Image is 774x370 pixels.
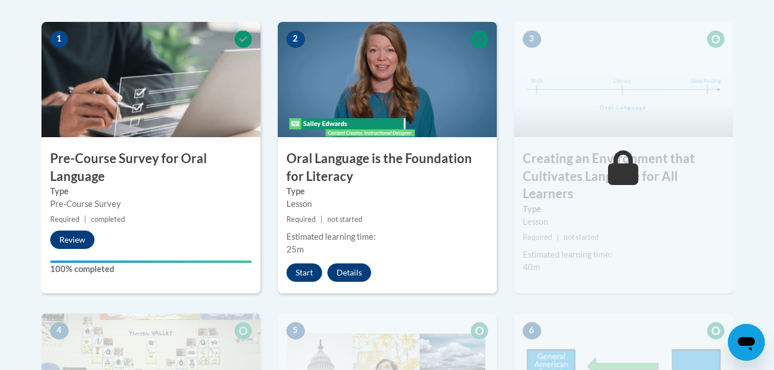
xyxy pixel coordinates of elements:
[286,31,305,48] span: 2
[523,262,540,272] span: 40m
[286,322,305,339] span: 5
[50,185,252,198] label: Type
[286,231,488,243] div: Estimated learning time:
[327,263,371,282] button: Details
[327,215,363,224] span: not started
[278,22,497,137] img: Course Image
[523,31,541,48] span: 3
[320,215,323,224] span: |
[286,198,488,210] div: Lesson
[50,260,252,263] div: Your progress
[523,248,724,261] div: Estimated learning time:
[91,215,125,224] span: completed
[50,231,95,249] button: Review
[564,233,599,241] span: not started
[286,244,304,254] span: 25m
[523,203,724,216] label: Type
[50,198,252,210] div: Pre-Course Survey
[514,150,733,203] h3: Creating an Environment that Cultivates Language for All Learners
[84,215,86,224] span: |
[278,150,497,186] h3: Oral Language is the Foundation for Literacy
[50,322,69,339] span: 4
[523,233,552,241] span: Required
[514,22,733,137] img: Course Image
[557,233,559,241] span: |
[50,215,80,224] span: Required
[286,215,316,224] span: Required
[41,150,260,186] h3: Pre-Course Survey for Oral Language
[286,185,488,198] label: Type
[728,324,765,361] iframe: Button to launch messaging window
[50,31,69,48] span: 1
[523,322,541,339] span: 6
[286,263,322,282] button: Start
[50,263,252,275] label: 100% completed
[523,216,724,228] div: Lesson
[41,22,260,137] img: Course Image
